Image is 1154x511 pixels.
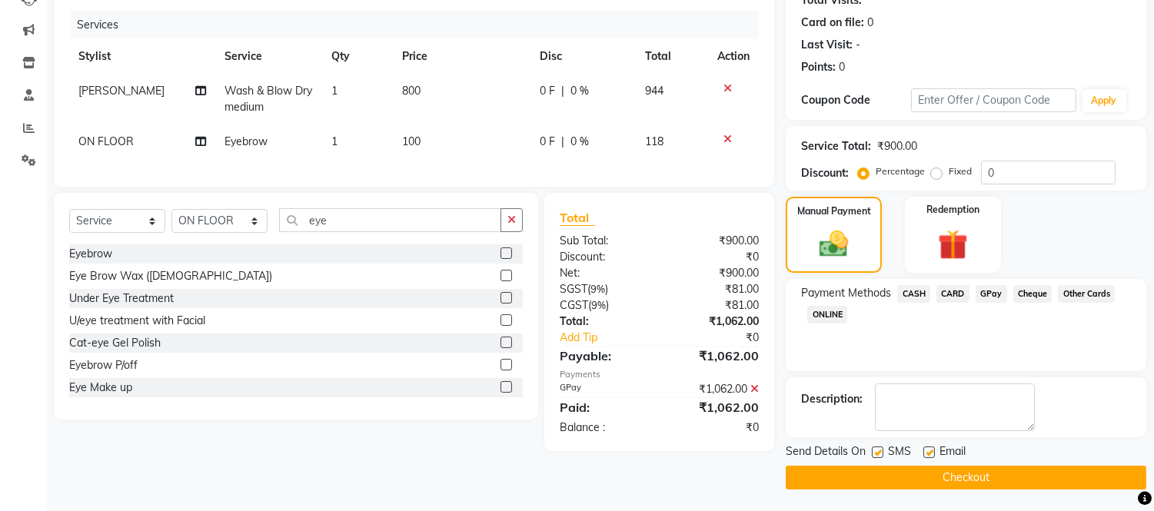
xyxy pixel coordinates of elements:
input: Search or Scan [279,208,501,232]
div: Services [71,11,770,39]
span: CASH [897,285,930,303]
div: ₹81.00 [660,297,771,314]
span: 944 [646,84,664,98]
div: Card on file: [801,15,864,31]
span: SGST [560,282,587,296]
div: GPay [548,381,660,397]
div: ₹0 [678,330,771,346]
div: Description: [801,391,863,407]
div: ₹1,062.00 [660,314,771,330]
div: U/eye treatment with Facial [69,313,205,329]
span: SMS [888,443,911,463]
div: ( ) [548,281,660,297]
div: ₹1,062.00 [660,381,771,397]
th: Price [393,39,530,74]
span: CGST [560,298,588,312]
div: 0 [867,15,873,31]
div: ( ) [548,297,660,314]
span: 1 [331,84,338,98]
div: Service Total: [801,138,871,154]
span: 9% [590,283,605,295]
span: 0 F [540,134,555,150]
span: 0 % [570,134,589,150]
div: Payable: [548,347,660,365]
div: Discount: [801,165,849,181]
span: [PERSON_NAME] [78,84,165,98]
th: Action [708,39,759,74]
img: _gift.svg [929,226,977,264]
div: ₹81.00 [660,281,771,297]
div: ₹0 [660,420,771,436]
span: Other Cards [1058,285,1115,303]
img: _cash.svg [810,227,856,260]
div: Sub Total: [548,233,660,249]
span: GPay [976,285,1007,303]
label: Fixed [949,164,972,178]
div: Discount: [548,249,660,265]
div: 0 [839,59,845,75]
label: Percentage [876,164,925,178]
span: Eyebrow [225,134,268,148]
div: Last Visit: [801,37,853,53]
span: Total [560,210,595,226]
th: Total [637,39,709,74]
div: Balance : [548,420,660,436]
th: Disc [530,39,636,74]
div: - [856,37,860,53]
div: Eye Make up [69,380,132,396]
div: Eyebrow P/off [69,357,138,373]
div: Eyebrow [69,246,112,262]
span: Send Details On [786,443,866,463]
th: Qty [322,39,393,74]
span: 0 F [540,83,555,99]
div: ₹1,062.00 [660,398,771,416]
input: Enter Offer / Coupon Code [911,88,1076,112]
span: CARD [936,285,969,303]
div: ₹900.00 [877,138,917,154]
span: 118 [646,134,664,148]
div: ₹900.00 [660,233,771,249]
span: | [561,134,564,150]
span: Wash & Blow Dry medium [225,84,313,114]
span: Email [939,443,966,463]
th: Service [216,39,323,74]
div: Payments [560,368,759,381]
span: ON FLOOR [78,134,134,148]
span: 0 % [570,83,589,99]
div: Total: [548,314,660,330]
div: Under Eye Treatment [69,290,174,307]
div: ₹1,062.00 [660,347,771,365]
span: Payment Methods [801,285,891,301]
div: Cat-eye Gel Polish [69,335,161,351]
span: 800 [402,84,421,98]
label: Redemption [926,203,979,217]
span: 9% [591,299,606,311]
div: ₹0 [660,249,771,265]
button: Apply [1082,89,1126,112]
button: Checkout [786,466,1146,489]
div: ₹900.00 [660,265,771,281]
label: Manual Payment [797,204,871,218]
a: Add Tip [548,330,678,346]
span: Cheque [1013,285,1053,303]
div: Coupon Code [801,92,911,108]
span: | [561,83,564,99]
div: Net: [548,265,660,281]
div: Eye Brow Wax ([DEMOGRAPHIC_DATA]) [69,268,272,284]
div: Paid: [548,398,660,416]
span: ONLINE [807,306,847,324]
div: Points: [801,59,836,75]
th: Stylist [69,39,216,74]
span: 100 [402,134,421,148]
span: 1 [331,134,338,148]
